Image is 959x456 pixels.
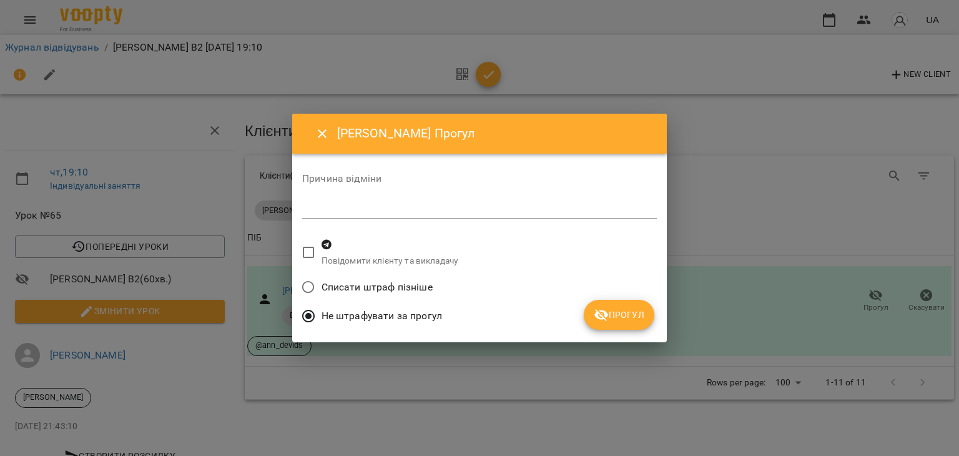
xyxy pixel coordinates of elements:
[322,280,433,295] span: Списати штраф пізніше
[584,300,654,330] button: Прогул
[337,124,652,143] h6: [PERSON_NAME] Прогул
[322,255,459,267] p: Повідомити клієнту та викладачу
[302,174,657,184] label: Причина відміни
[322,309,442,324] span: Не штрафувати за прогул
[307,119,337,149] button: Close
[594,307,644,322] span: Прогул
